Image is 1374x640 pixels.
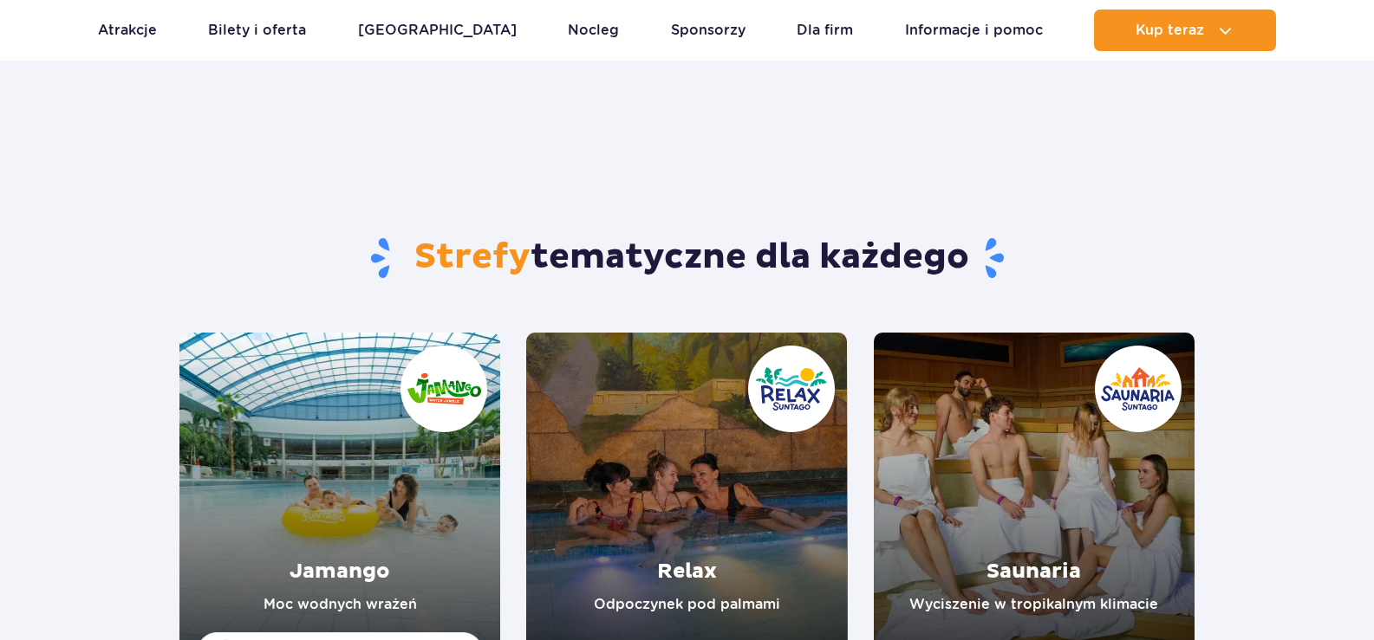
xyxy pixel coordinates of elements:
a: Informacje i pomoc [905,10,1043,51]
button: Kup teraz [1094,10,1276,51]
span: Kup teraz [1136,23,1204,38]
a: Bilety i oferta [208,10,306,51]
a: [GEOGRAPHIC_DATA] [358,10,517,51]
span: Strefy [414,236,531,279]
h1: tematyczne dla każdego [179,236,1195,281]
a: Sponsorzy [671,10,746,51]
a: Atrakcje [98,10,157,51]
a: Dla firm [797,10,853,51]
a: Nocleg [568,10,619,51]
